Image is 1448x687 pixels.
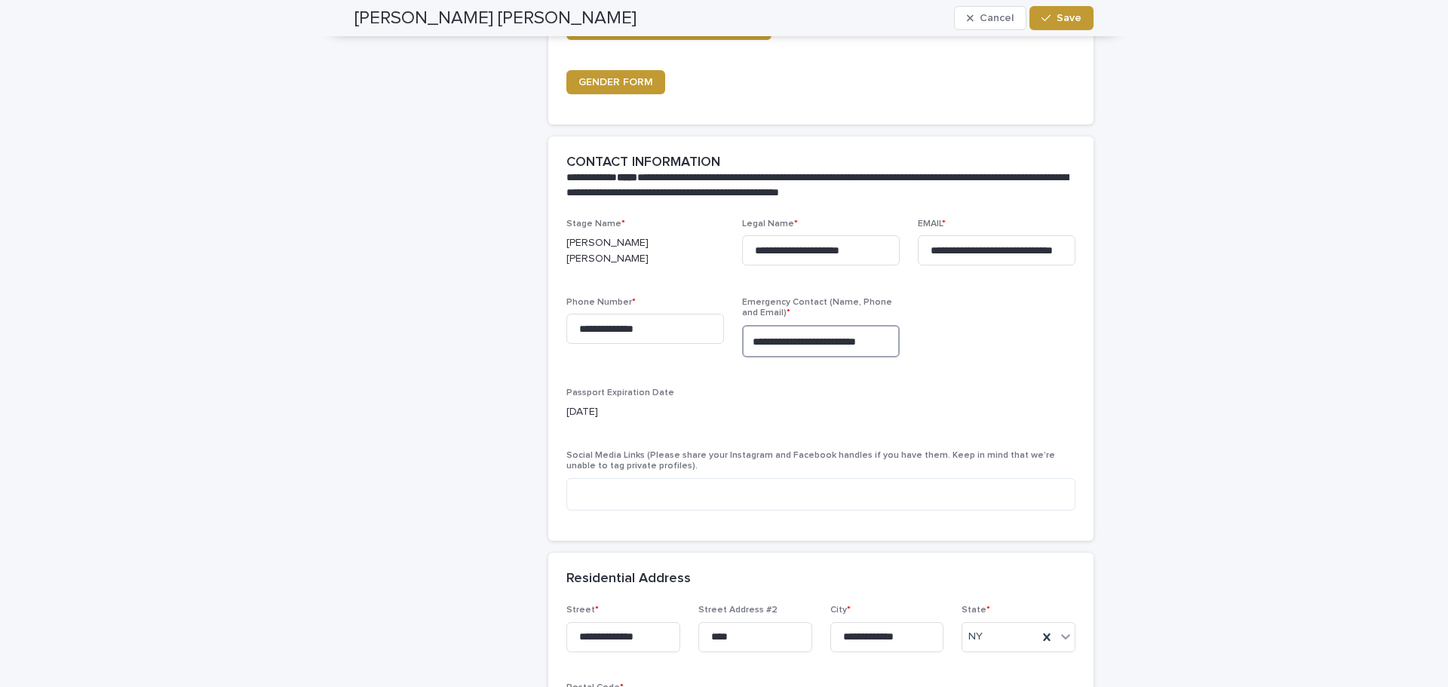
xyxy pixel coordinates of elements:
button: Cancel [954,6,1026,30]
span: Social Media Links (Please share your Instagram and Facebook handles if you have them. Keep in mi... [566,451,1055,471]
p: [PERSON_NAME] [PERSON_NAME] [566,235,724,267]
h2: CONTACT INFORMATION [566,155,720,171]
a: GENDER FORM [566,70,665,94]
span: Street [566,606,599,615]
span: Phone Number [566,298,636,307]
span: GENDER FORM [578,77,653,87]
span: Save [1057,13,1081,23]
span: Stage Name [566,219,625,228]
button: Save [1029,6,1094,30]
span: EMAIL [918,219,946,228]
span: Passport Expiration Date [566,388,674,397]
span: City [830,606,851,615]
span: Street Address #2 [698,606,778,615]
span: Legal Name [742,219,798,228]
h2: Residential Address [566,571,691,587]
span: State [962,606,990,615]
h2: [PERSON_NAME] [PERSON_NAME] [354,8,637,29]
span: Cancel [980,13,1014,23]
span: NY [968,629,983,645]
p: [DATE] [566,404,1075,420]
span: Emergency Contact (Name, Phone and Email) [742,298,892,317]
